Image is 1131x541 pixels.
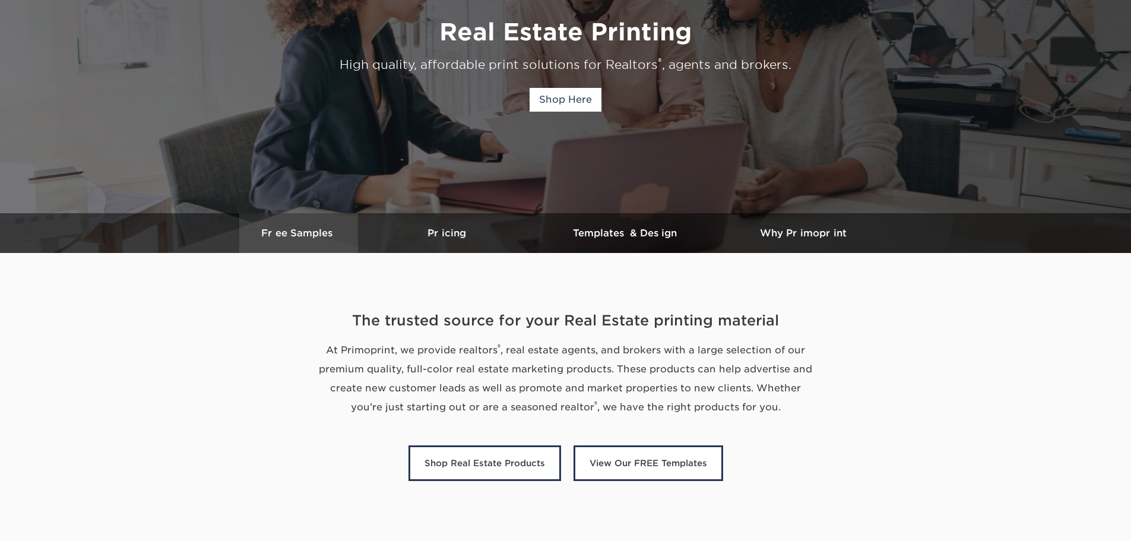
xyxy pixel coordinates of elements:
a: Templates & Design [536,213,714,253]
sup: ® [594,400,597,409]
a: Free Samples [239,213,358,253]
sup: ® [498,343,500,352]
h1: Real Estate Printing [214,18,917,46]
a: Pricing [358,213,536,253]
sup: ® [658,56,662,67]
a: Shop Real Estate Products [408,445,561,481]
a: Shop Here [530,88,601,112]
h3: Pricing [358,227,536,239]
h3: Why Primoprint [714,227,892,239]
h3: Templates & Design [536,227,714,239]
div: High quality, affordable print solutions for Realtors , agents and brokers. [214,56,917,74]
h3: Free Samples [239,227,358,239]
a: Why Primoprint [714,213,892,253]
iframe: Google Customer Reviews [3,505,101,537]
h2: The trusted source for your Real Estate printing material [218,310,913,331]
a: View Our FREE Templates [574,445,723,481]
p: At Primoprint, we provide realtors , real estate agents, and brokers with a large selection of ou... [313,341,818,417]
